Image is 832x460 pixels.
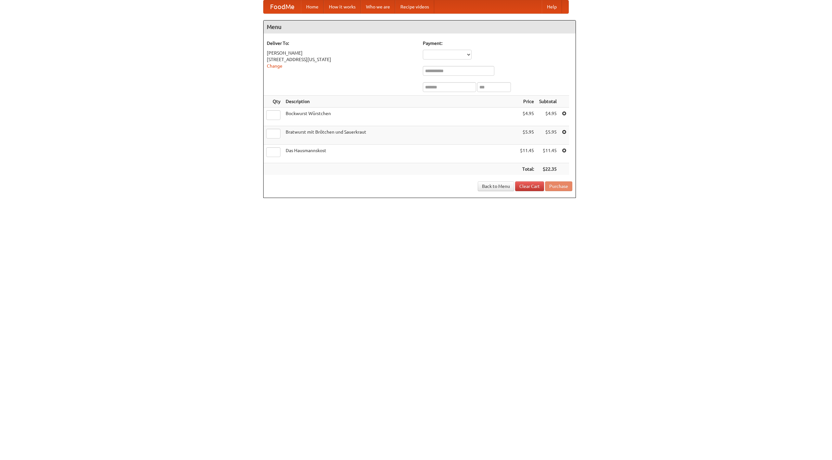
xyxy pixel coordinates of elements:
[361,0,395,13] a: Who we are
[517,108,537,126] td: $4.95
[283,108,517,126] td: Bockwurst Würstchen
[283,96,517,108] th: Description
[478,181,514,191] a: Back to Menu
[537,108,559,126] td: $4.95
[545,181,572,191] button: Purchase
[267,56,416,63] div: [STREET_ADDRESS][US_STATE]
[267,63,282,69] a: Change
[537,126,559,145] td: $5.95
[537,145,559,163] td: $11.45
[537,96,559,108] th: Subtotal
[517,163,537,175] th: Total:
[542,0,562,13] a: Help
[264,0,301,13] a: FoodMe
[537,163,559,175] th: $22.35
[515,181,544,191] a: Clear Cart
[301,0,324,13] a: Home
[324,0,361,13] a: How it works
[267,40,416,46] h5: Deliver To:
[267,50,416,56] div: [PERSON_NAME]
[517,96,537,108] th: Price
[264,96,283,108] th: Qty
[283,145,517,163] td: Das Hausmannskost
[264,20,576,33] h4: Menu
[283,126,517,145] td: Bratwurst mit Brötchen und Sauerkraut
[395,0,434,13] a: Recipe videos
[517,126,537,145] td: $5.95
[517,145,537,163] td: $11.45
[423,40,572,46] h5: Payment:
